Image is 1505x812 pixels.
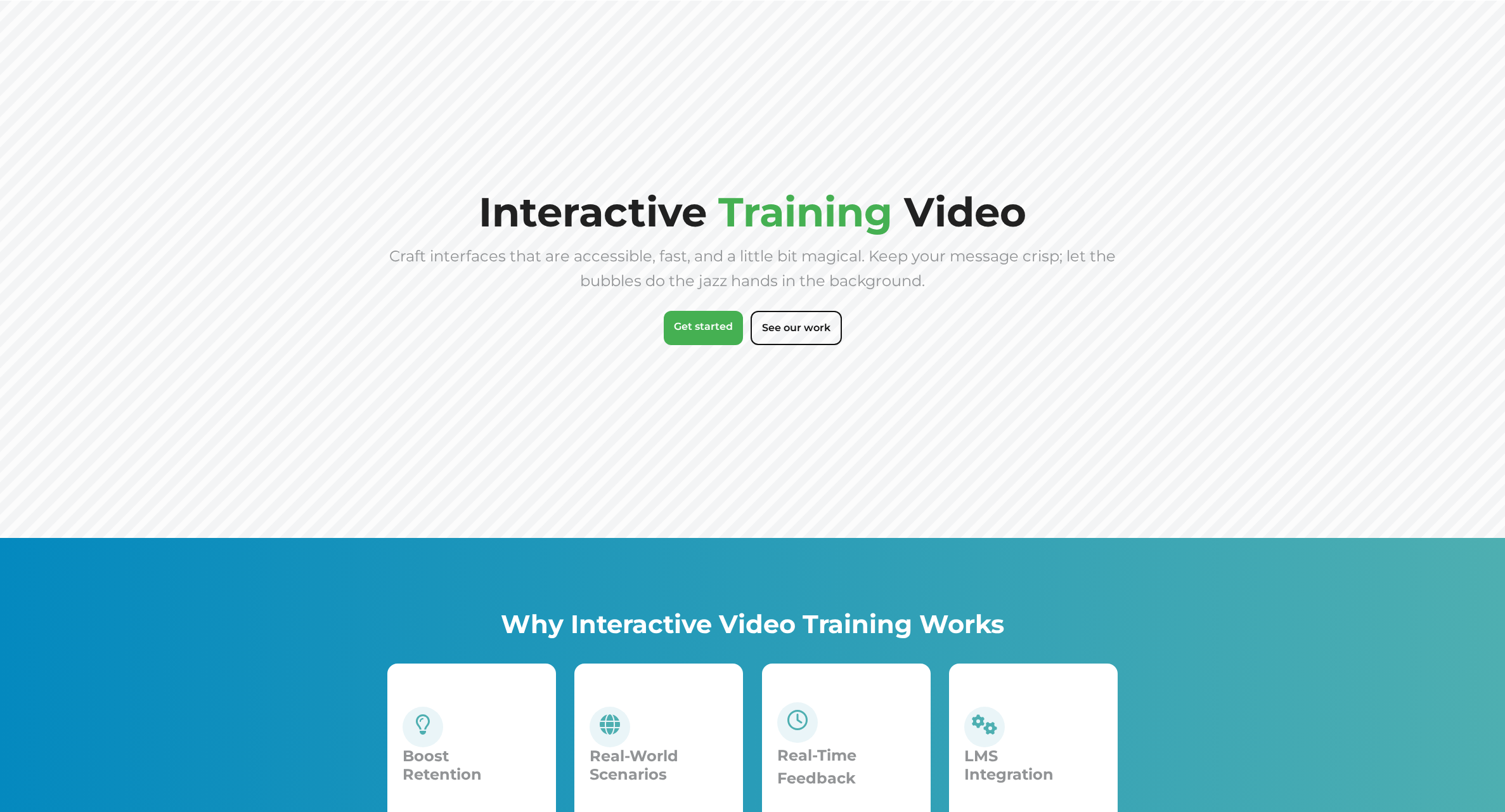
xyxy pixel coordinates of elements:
[403,747,482,783] span: Boost Retention
[904,187,1026,237] span: Video
[590,747,678,783] span: Real-World Scenarios
[718,187,893,237] span: Training
[479,187,707,237] span: Interactive
[389,247,1116,290] span: Craft interfaces that are accessible, fast, and a little bit magical. Keep your message crisp; le...
[501,608,1004,639] span: Why Interactive Video Training Works
[751,311,842,345] a: See our work
[777,746,856,787] span: Real-Time Feedback
[664,311,743,345] a: Get started
[964,747,1054,783] span: LMS Integration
